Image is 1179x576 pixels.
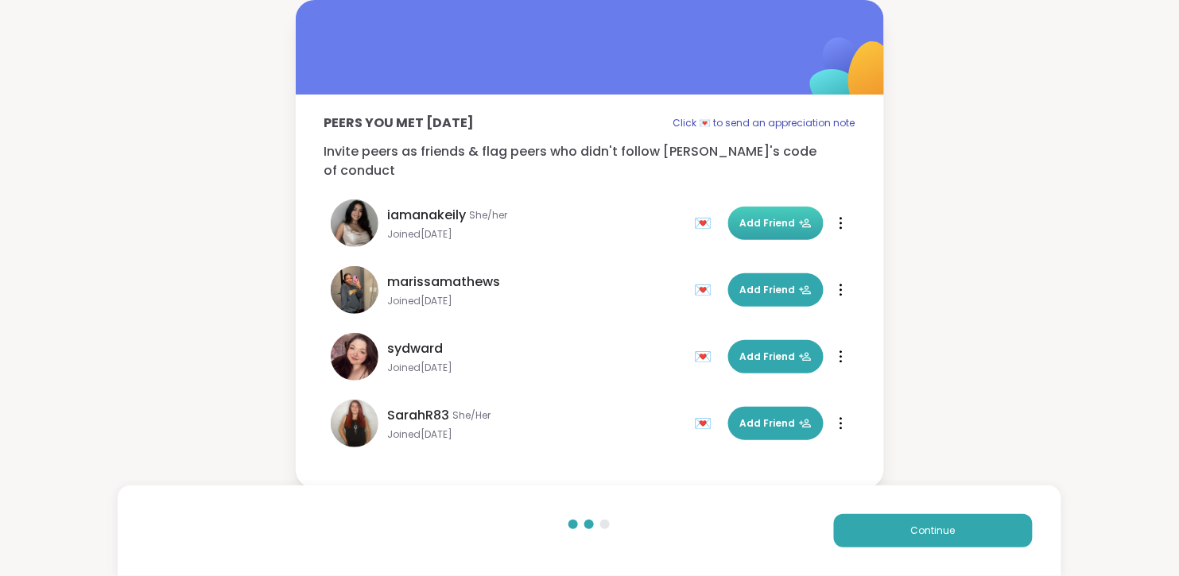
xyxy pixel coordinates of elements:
[388,406,450,425] span: SarahR83
[388,273,501,292] span: marissamathews
[331,333,378,381] img: sydward
[388,295,685,307] span: Joined [DATE]
[331,400,378,447] img: SarahR83
[324,114,475,133] p: Peers you met [DATE]
[331,266,378,314] img: marissamathews
[728,340,824,373] button: Add Friend
[673,114,855,133] p: Click 💌 to send an appreciation note
[695,211,719,236] div: 💌
[331,199,378,247] img: iamanakeily
[388,428,685,441] span: Joined [DATE]
[740,283,812,297] span: Add Friend
[453,409,491,422] span: She/Her
[740,216,812,230] span: Add Friend
[695,411,719,436] div: 💌
[388,339,444,358] span: sydward
[728,207,824,240] button: Add Friend
[834,514,1033,547] button: Continue
[388,206,467,225] span: iamanakeily
[740,416,812,431] span: Add Friend
[740,350,812,364] span: Add Friend
[388,228,685,241] span: Joined [DATE]
[695,277,719,303] div: 💌
[388,361,685,374] span: Joined [DATE]
[728,407,824,440] button: Add Friend
[470,209,508,222] span: She/her
[911,524,956,538] span: Continue
[695,344,719,369] div: 💌
[728,273,824,307] button: Add Friend
[324,142,855,180] p: Invite peers as friends & flag peers who didn't follow [PERSON_NAME]'s code of conduct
